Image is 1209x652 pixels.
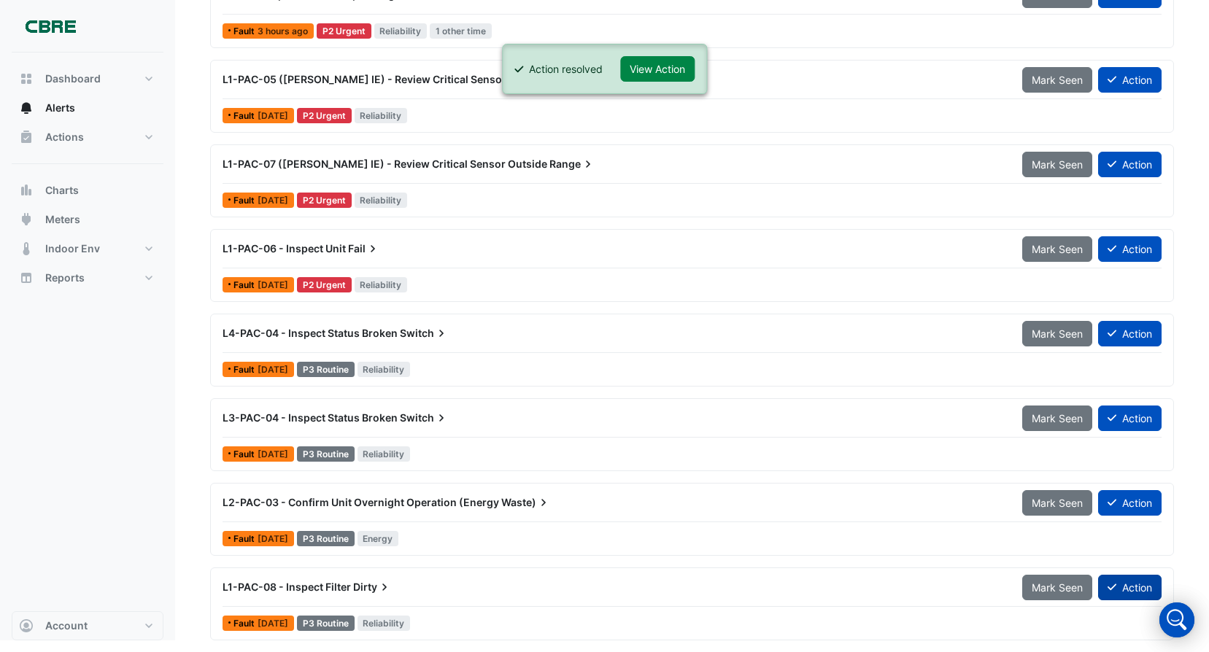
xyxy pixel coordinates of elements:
[45,183,79,198] span: Charts
[223,581,351,593] span: L1-PAC-08 - Inspect Filter
[355,108,408,123] span: Reliability
[297,446,355,462] div: P3 Routine
[12,176,163,205] button: Charts
[317,23,371,39] div: P2 Urgent
[430,23,492,39] span: 1 other time
[12,205,163,234] button: Meters
[358,616,411,631] span: Reliability
[1032,74,1083,86] span: Mark Seen
[19,71,34,86] app-icon: Dashboard
[258,364,288,375] span: Mon 18-Aug-2025 07:15 AEST
[358,362,411,377] span: Reliability
[223,411,398,424] span: L3-PAC-04 - Inspect Status Broken
[374,23,428,39] span: Reliability
[258,279,288,290] span: Mon 11-Aug-2025 07:15 AEST
[223,242,346,255] span: L1-PAC-06 - Inspect Unit
[501,495,551,510] span: Waste)
[400,411,449,425] span: Switch
[12,263,163,292] button: Reports
[45,71,101,86] span: Dashboard
[19,271,34,285] app-icon: Reports
[1032,581,1083,594] span: Mark Seen
[258,618,288,629] span: Thu 06-Mar-2025 08:45 AEDT
[348,241,380,256] span: Fail
[1032,412,1083,424] span: Mark Seen
[1098,575,1162,600] button: Action
[297,531,355,546] div: P3 Routine
[1022,236,1092,262] button: Mark Seen
[45,271,85,285] span: Reports
[233,196,258,205] span: Fault
[45,101,75,115] span: Alerts
[297,616,355,631] div: P3 Routine
[549,157,595,171] span: Range
[1032,497,1083,509] span: Mark Seen
[258,195,288,206] span: Mon 18-Aug-2025 09:00 AEST
[258,110,288,121] span: Mon 18-Aug-2025 14:15 AEST
[620,56,695,82] button: View Action
[1098,405,1162,431] button: Action
[1022,67,1092,93] button: Mark Seen
[258,449,288,459] span: Sun 10-Aug-2025 07:00 AEST
[45,130,84,144] span: Actions
[1032,327,1083,340] span: Mark Seen
[19,183,34,198] app-icon: Charts
[233,112,258,120] span: Fault
[1032,158,1083,171] span: Mark Seen
[45,618,88,633] span: Account
[1159,602,1194,637] div: Open Intercom Messenger
[1022,321,1092,346] button: Mark Seen
[223,73,548,85] span: L1-PAC-05 ([PERSON_NAME] IE) - Review Critical Sensor Outside
[233,619,258,628] span: Fault
[1022,490,1092,516] button: Mark Seen
[353,580,392,594] span: Dirty
[1098,490,1162,516] button: Action
[400,326,449,341] span: Switch
[355,193,408,208] span: Reliability
[233,450,258,459] span: Fault
[12,123,163,152] button: Actions
[1098,152,1162,177] button: Action
[355,277,408,292] span: Reliability
[1022,575,1092,600] button: Mark Seen
[1098,321,1162,346] button: Action
[297,193,352,208] div: P2 Urgent
[19,101,34,115] app-icon: Alerts
[358,446,411,462] span: Reliability
[12,234,163,263] button: Indoor Env
[297,277,352,292] div: P2 Urgent
[19,130,34,144] app-icon: Actions
[258,26,308,36] span: Wed 20-Aug-2025 07:15 AEST
[19,212,34,227] app-icon: Meters
[1022,152,1092,177] button: Mark Seen
[233,27,258,36] span: Fault
[223,327,398,339] span: L4-PAC-04 - Inspect Status Broken
[12,93,163,123] button: Alerts
[233,535,258,543] span: Fault
[223,158,547,170] span: L1-PAC-07 ([PERSON_NAME] IE) - Review Critical Sensor Outside
[45,241,100,256] span: Indoor Env
[19,241,34,256] app-icon: Indoor Env
[297,362,355,377] div: P3 Routine
[45,212,80,227] span: Meters
[12,611,163,640] button: Account
[297,108,352,123] div: P2 Urgent
[529,61,603,77] div: Action resolved
[12,64,163,93] button: Dashboard
[18,12,83,41] img: Company Logo
[1098,236,1162,262] button: Action
[1098,67,1162,93] button: Action
[233,365,258,374] span: Fault
[1032,243,1083,255] span: Mark Seen
[223,496,499,508] span: L2-PAC-03 - Confirm Unit Overnight Operation (Energy
[358,531,399,546] span: Energy
[258,533,288,544] span: Tue 22-Apr-2025 02:15 AEST
[233,281,258,290] span: Fault
[1022,405,1092,431] button: Mark Seen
